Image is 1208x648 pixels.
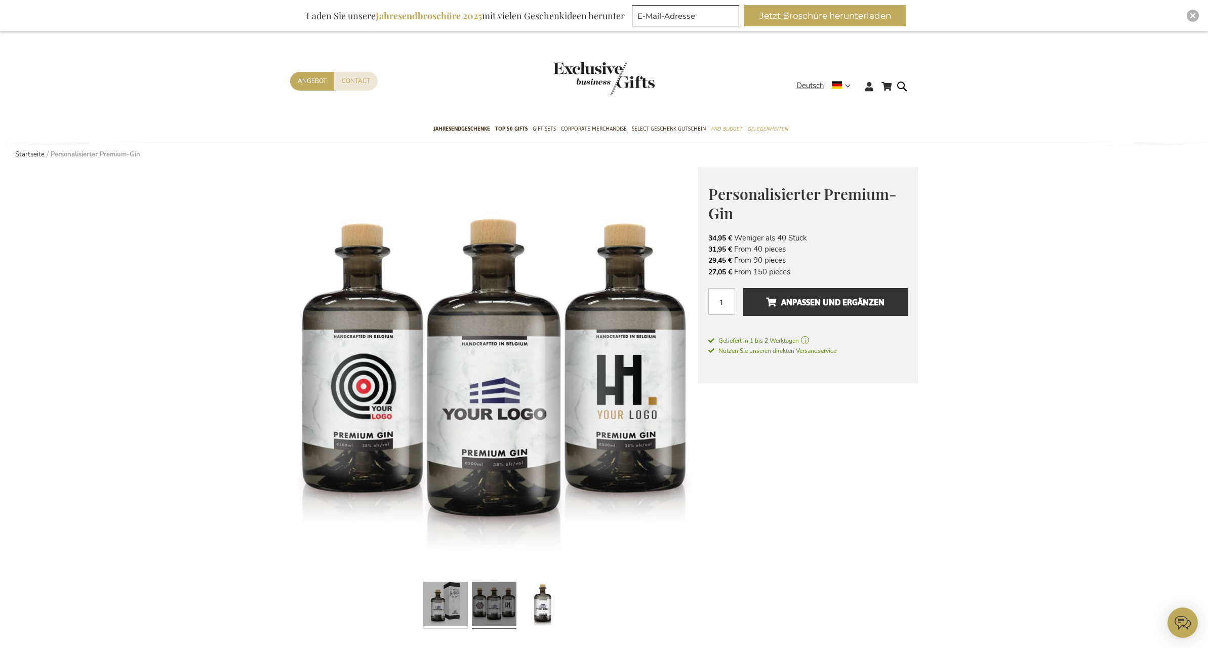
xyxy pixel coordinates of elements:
[708,266,908,277] li: From 150 pieces
[533,124,556,134] span: Gift Sets
[708,184,897,224] span: Personalisierter Premium-Gin
[708,245,732,254] span: 31,95 €
[51,150,140,159] strong: Personalisierter Premium-Gin
[334,72,378,91] a: Contact
[433,124,490,134] span: Jahresendgeschenke
[796,80,824,92] span: Deutsch
[708,345,836,355] a: Nutzen Sie unseren direkten Versandservice
[632,5,742,29] form: marketing offers and promotions
[15,150,45,159] a: Startseite
[376,10,482,22] b: Jahresendbroschüre 2025
[472,578,516,633] a: Gepersonaliseerde Premium Gin
[290,72,334,91] a: Angebot
[708,233,732,243] span: 34,95 €
[708,244,908,255] li: From 40 pieces
[796,80,857,92] div: Deutsch
[495,124,528,134] span: TOP 50 Gifts
[290,167,698,575] img: Gepersonaliseerde Premium Gin
[708,256,732,265] span: 29,45 €
[553,62,655,95] img: Exclusive Business gifts logo
[553,62,604,95] a: store logo
[708,288,735,315] input: Menge
[1190,13,1196,19] img: Close
[708,255,908,266] li: From 90 pieces
[747,124,788,134] span: Gelegenheiten
[302,5,629,26] div: Laden Sie unsere mit vielen Geschenkideen herunter
[744,5,906,26] button: Jetzt Broschüre herunterladen
[708,347,836,355] span: Nutzen Sie unseren direkten Versandservice
[711,124,742,134] span: Pro Budget
[708,336,908,345] a: Geliefert in 1 bis 2 Werktagen
[520,578,565,633] a: Gepersonaliseerde Premium Gin
[632,124,706,134] span: Select Geschenk Gutschein
[708,232,908,244] li: Weniger als 40 Stück
[743,288,908,316] button: Anpassen und ergänzen
[708,267,732,277] span: 27,05 €
[423,578,468,633] a: Gepersonaliseerde Premium Gin
[1187,10,1199,22] div: Close
[1167,607,1198,638] iframe: belco-activator-frame
[766,294,884,310] span: Anpassen und ergänzen
[632,5,739,26] input: E-Mail-Adresse
[561,124,627,134] span: Corporate Merchandise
